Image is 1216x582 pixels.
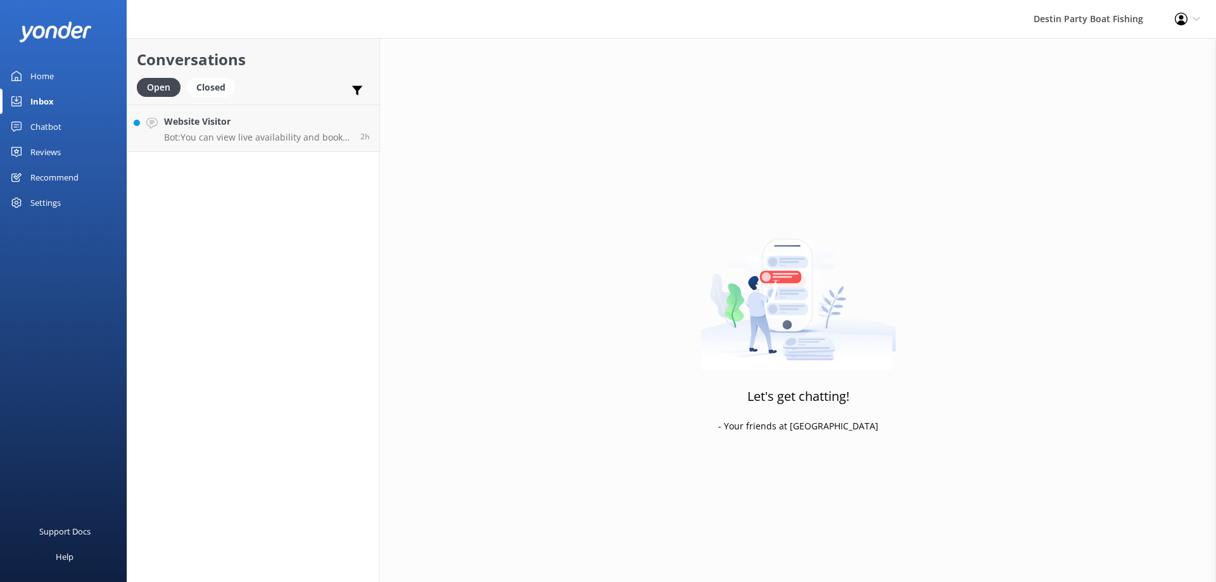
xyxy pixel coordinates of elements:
div: Home [30,63,54,89]
div: Reviews [30,139,61,165]
a: Closed [187,80,241,94]
div: Chatbot [30,114,61,139]
a: Open [137,80,187,94]
h2: Conversations [137,47,370,72]
div: Help [56,544,73,569]
div: Closed [187,78,235,97]
a: Website VisitorBot:You can view live availability and book your trip online at [URL][DOMAIN_NAME]... [127,104,379,152]
p: Bot: You can view live availability and book your trip online at [URL][DOMAIN_NAME]. You may also... [164,132,351,143]
div: Open [137,78,180,97]
p: - Your friends at [GEOGRAPHIC_DATA] [718,419,878,433]
div: Support Docs [39,519,91,544]
div: Settings [30,190,61,215]
h3: Let's get chatting! [747,386,849,407]
span: Oct 14 2025 10:44am (UTC -05:00) America/Cancun [360,131,370,142]
div: Inbox [30,89,54,114]
img: artwork of a man stealing a conversation from at giant smartphone [700,212,896,370]
img: yonder-white-logo.png [19,22,92,42]
h4: Website Visitor [164,115,351,129]
div: Recommend [30,165,79,190]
